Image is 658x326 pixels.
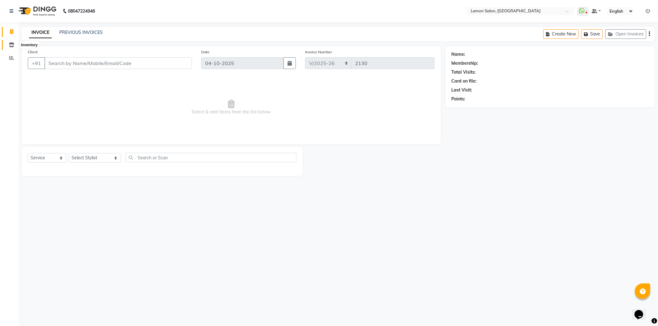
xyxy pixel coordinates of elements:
[452,51,466,58] div: Name:
[452,96,466,102] div: Points:
[632,301,652,320] iframe: chat widget
[44,57,192,69] input: Search by Name/Mobile/Email/Code
[452,69,476,75] div: Total Visits:
[59,30,103,35] a: PREVIOUS INVOICES
[19,41,39,49] div: Inventory
[28,76,435,138] span: Select & add items from the list below
[452,60,478,67] div: Membership:
[29,27,52,38] a: INVOICE
[16,2,58,20] img: logo
[452,87,472,93] div: Last Visit:
[126,153,296,162] input: Search or Scan
[201,49,209,55] label: Date
[452,78,477,84] div: Card on file:
[68,2,95,20] b: 08047224946
[28,49,38,55] label: Client
[605,29,646,39] button: Open Invoices
[581,29,603,39] button: Save
[28,57,45,69] button: +91
[543,29,579,39] button: Create New
[305,49,332,55] label: Invoice Number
